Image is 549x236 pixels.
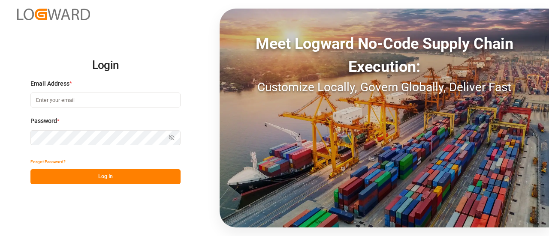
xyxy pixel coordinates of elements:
span: Email Address [30,79,69,88]
input: Enter your email [30,93,181,108]
h2: Login [30,52,181,79]
button: Log In [30,169,181,184]
div: Meet Logward No-Code Supply Chain Execution: [220,32,549,78]
div: Customize Locally, Govern Globally, Deliver Fast [220,78,549,96]
img: Logward_new_orange.png [17,9,90,20]
button: Forgot Password? [30,154,66,169]
span: Password [30,117,57,125]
